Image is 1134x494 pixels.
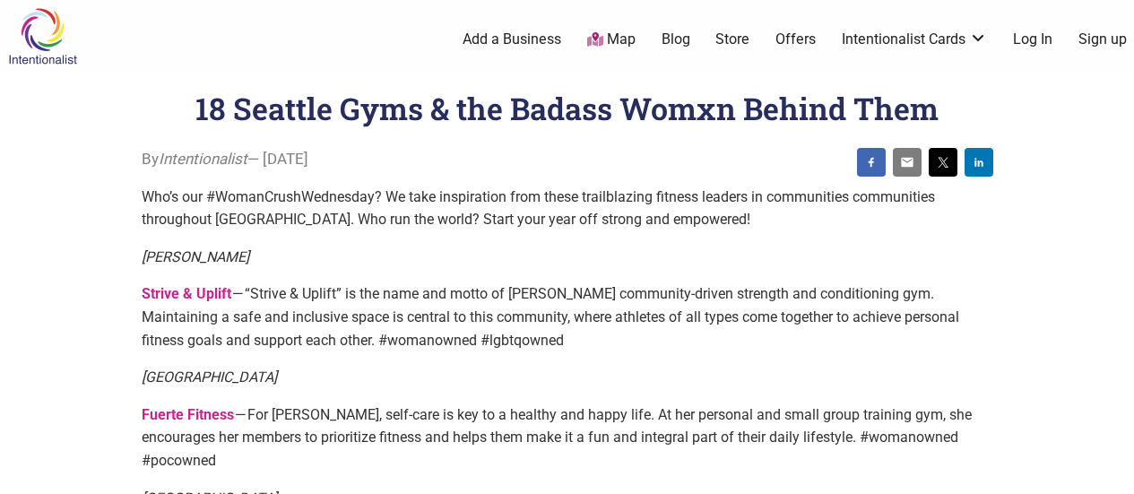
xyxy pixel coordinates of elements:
img: linkedin sharing button [972,155,986,169]
p: Who’s our #WomanCrushWednesday? We take inspiration from these trailblazing fitness leaders in co... [142,186,993,231]
p: — “Strive & Uplift” is the name and motto of [PERSON_NAME] community-driven strength and conditio... [142,282,993,351]
a: Strive & Uplift [142,285,231,302]
img: email sharing button [900,155,914,169]
img: facebook sharing button [864,155,879,169]
a: Sign up [1078,30,1127,49]
a: Fuerte Fitness [142,406,234,423]
a: Map [587,30,636,50]
em: [PERSON_NAME] [142,248,249,265]
span: By — [DATE] [142,148,308,171]
a: Intentionalist Cards [842,30,987,49]
img: twitter sharing button [936,155,950,169]
a: Offers [775,30,816,49]
a: Store [715,30,749,49]
a: Log In [1013,30,1052,49]
i: Intentionalist [159,150,247,168]
a: Blog [662,30,690,49]
p: — For [PERSON_NAME], self-care is key to a healthy and happy life. At her personal and small grou... [142,403,993,472]
h1: 18 Seattle Gyms & the Badass Womxn Behind Them [195,88,939,128]
em: [GEOGRAPHIC_DATA] [142,368,277,386]
a: Add a Business [463,30,561,49]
